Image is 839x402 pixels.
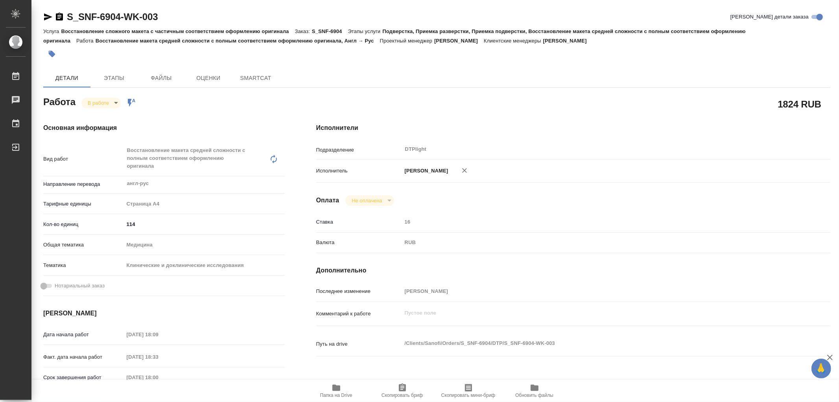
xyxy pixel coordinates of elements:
button: Скопировать ссылку для ЯМессенджера [43,12,53,22]
input: Пустое поле [124,372,193,383]
button: Папка на Drive [303,380,369,402]
p: Работа [76,38,96,44]
div: Медицина [124,238,285,252]
p: Этапы услуги [348,28,383,34]
p: Заказ: [295,28,312,34]
p: Факт. дата начала работ [43,353,124,361]
textarea: /Clients/Sanofi/Orders/S_SNF-6904/DTP/S_SNF-6904-WK-003 [402,337,787,350]
p: Путь на drive [316,340,402,348]
span: Скопировать бриф [382,393,423,398]
button: Скопировать ссылку [55,12,64,22]
h2: 1824 RUB [778,97,821,111]
span: 🙏 [815,360,828,377]
button: Добавить тэг [43,45,61,63]
button: В работе [85,100,111,106]
input: Пустое поле [124,351,193,363]
button: Удалить исполнителя [456,162,473,179]
h2: Работа [43,94,76,108]
p: Подверстка, Приемка разверстки, Приемка подверстки, Восстановление макета средней сложности с пол... [43,28,746,44]
p: Тематика [43,261,124,269]
p: Ставка [316,218,402,226]
span: SmartCat [237,73,275,83]
p: Проектный менеджер [380,38,434,44]
h4: Оплата [316,196,339,205]
span: Обновить файлы [515,393,553,398]
div: В работе [345,195,394,206]
p: [PERSON_NAME] [543,38,593,44]
button: Скопировать бриф [369,380,435,402]
p: Услуга [43,28,61,34]
div: Клинические и доклинические исследования [124,259,285,272]
p: S_SNF-6904 [312,28,348,34]
input: Пустое поле [402,285,787,297]
p: Вид работ [43,155,124,163]
h4: Дополнительно [316,266,830,275]
div: RUB [402,236,787,249]
input: Пустое поле [402,216,787,228]
span: Этапы [95,73,133,83]
button: Обновить файлы [502,380,568,402]
span: [PERSON_NAME] детали заказа [730,13,809,21]
div: Страница А4 [124,197,285,211]
p: Подразделение [316,146,402,154]
p: [PERSON_NAME] [402,167,448,175]
p: Дата начала работ [43,331,124,339]
p: Тарифные единицы [43,200,124,208]
p: Кол-во единиц [43,220,124,228]
input: ✎ Введи что-нибудь [124,219,285,230]
span: Скопировать мини-бриф [441,393,495,398]
span: Нотариальный заказ [55,282,105,290]
h4: Основная информация [43,123,285,133]
a: S_SNF-6904-WK-003 [67,11,158,22]
h4: [PERSON_NAME] [43,309,285,318]
span: Оценки [190,73,227,83]
button: Не оплачена [349,197,384,204]
span: Файлы [142,73,180,83]
p: Восстановление сложного макета с частичным соответствием оформлению оригинала [61,28,295,34]
button: 🙏 [811,359,831,378]
p: Клиентские менеджеры [484,38,543,44]
p: Направление перевода [43,180,124,188]
h4: Исполнители [316,123,830,133]
div: В работе [81,98,121,108]
span: Папка на Drive [320,393,352,398]
span: Детали [48,73,86,83]
p: Восстановление макета средней сложности с полным соответствием оформлению оригинала, Англ → Рус [96,38,380,44]
p: Валюта [316,239,402,246]
p: Исполнитель [316,167,402,175]
p: Комментарий к работе [316,310,402,318]
input: Пустое поле [124,329,193,340]
p: Последнее изменение [316,287,402,295]
p: Срок завершения работ [43,374,124,382]
p: [PERSON_NAME] [434,38,484,44]
button: Скопировать мини-бриф [435,380,502,402]
p: Общая тематика [43,241,124,249]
